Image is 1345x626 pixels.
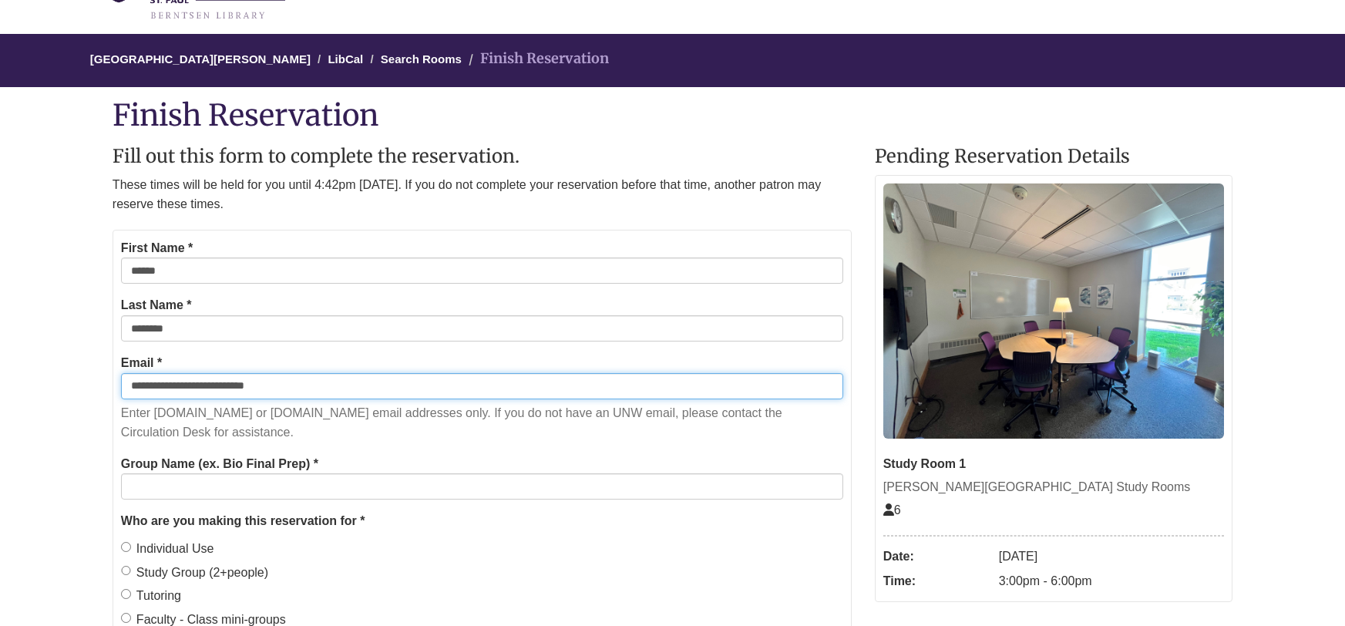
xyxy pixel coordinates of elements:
li: Finish Reservation [465,48,609,70]
a: Search Rooms [381,52,462,66]
label: Individual Use [121,539,214,559]
label: Email * [121,353,162,373]
span: The capacity of this space [883,503,901,517]
label: First Name * [121,238,193,258]
label: Group Name (ex. Bio Final Prep) * [121,454,318,474]
dd: 3:00pm - 6:00pm [999,569,1224,594]
dt: Time: [883,569,991,594]
dt: Date: [883,544,991,569]
legend: Who are you making this reservation for * [121,511,843,531]
h2: Fill out this form to complete the reservation. [113,146,852,167]
input: Faculty - Class mini-groups [121,613,131,623]
label: Last Name * [121,295,192,315]
input: Tutoring [121,589,131,599]
label: Study Group (2+people) [121,563,268,583]
img: Study Room 1 [883,183,1224,439]
label: Tutoring [121,586,181,606]
p: These times will be held for you until 4:42pm [DATE]. If you do not complete your reservation bef... [113,175,852,214]
nav: Breadcrumb [113,34,1232,87]
input: Study Group (2+people) [121,566,131,576]
input: Individual Use [121,542,131,552]
p: Enter [DOMAIN_NAME] or [DOMAIN_NAME] email addresses only. If you do not have an UNW email, pleas... [121,403,843,443]
h2: Pending Reservation Details [875,146,1232,167]
div: Study Room 1 [883,454,1224,474]
a: LibCal [328,52,363,66]
a: [GEOGRAPHIC_DATA][PERSON_NAME] [90,52,311,66]
h1: Finish Reservation [113,99,1232,131]
dd: [DATE] [999,544,1224,569]
div: [PERSON_NAME][GEOGRAPHIC_DATA] Study Rooms [883,477,1224,497]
